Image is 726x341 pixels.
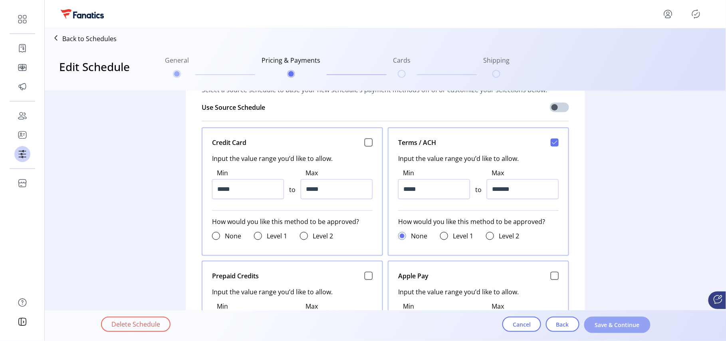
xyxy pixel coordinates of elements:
[398,147,559,163] span: Input the value range you’d like to allow.
[111,319,160,329] span: Delete Schedule
[62,34,117,44] p: Back to Schedules
[217,301,284,311] label: Min
[313,231,333,241] label: Level 2
[513,320,531,329] span: Cancel
[556,320,569,329] span: Back
[398,217,559,226] span: How would you like this method to be approved?
[502,317,541,332] button: Cancel
[212,271,259,281] span: Prepaid Credits
[453,231,473,241] label: Level 1
[59,58,130,75] h3: Edit Schedule
[212,138,246,147] span: Credit Card
[475,185,482,199] span: to
[411,231,427,241] label: None
[202,103,265,112] span: Use Source Schedule
[584,317,651,333] button: Save & Continue
[403,301,470,311] label: Min
[492,168,559,178] label: Max
[662,8,674,20] button: menu
[499,231,519,241] label: Level 2
[690,8,702,20] button: Publisher Panel
[267,231,287,241] label: Level 1
[305,168,373,178] label: Max
[101,317,171,332] button: Delete Schedule
[61,9,104,18] img: logo
[398,271,428,281] span: Apple Pay
[212,217,373,226] span: How would you like this method to be approved?
[305,301,373,311] label: Max
[595,321,640,329] span: Save & Continue
[289,185,296,199] span: to
[546,317,579,332] button: Back
[403,168,470,178] label: Min
[398,138,436,147] span: Terms / ACH
[492,301,559,311] label: Max
[217,168,284,178] label: Min
[262,56,320,70] h6: Pricing & Payments
[212,281,373,297] span: Input the value range you’d like to allow.
[398,281,559,297] span: Input the value range you’d like to allow.
[212,147,373,163] span: Input the value range you’d like to allow.
[225,231,241,241] label: None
